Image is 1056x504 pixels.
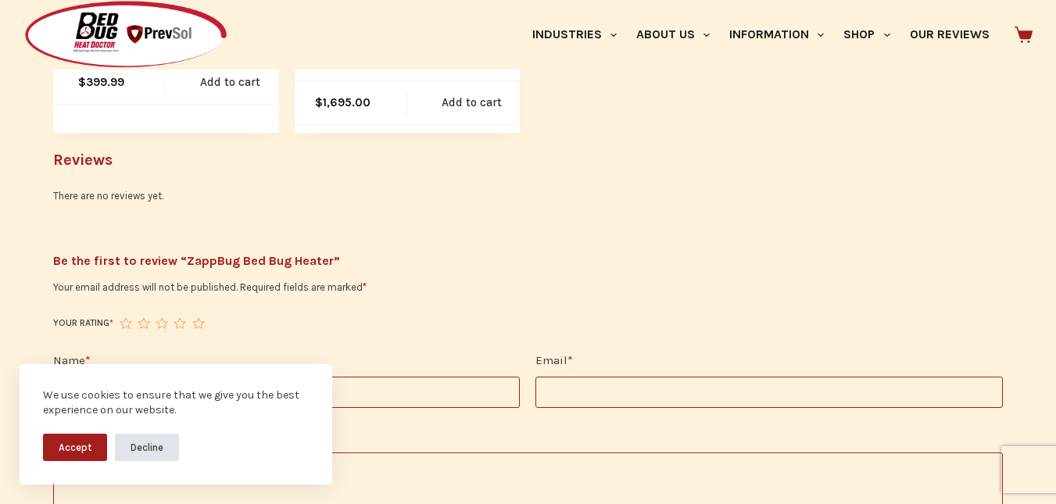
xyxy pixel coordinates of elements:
[53,148,1004,172] h2: Reviews
[115,434,179,461] button: Decline
[53,188,1004,204] p: There are no reviews yet.
[240,281,367,293] span: Required fields are marked
[156,317,167,329] a: 3 of 5 stars
[407,81,535,124] a: Add to cart: “ZappBug Room - Bed Bug Heat Chamber”
[53,251,1004,271] span: Be the first to review “ZappBug Bed Bug Heater”
[13,6,59,53] button: Open LiveChat chat widget
[315,95,323,109] span: $
[78,75,86,89] span: $
[43,388,309,418] div: We use cookies to ensure that we give you the best experience on our website.
[43,434,107,461] button: Accept
[53,427,1004,447] label: Your review
[174,317,185,329] a: 4 of 5 stars
[315,95,370,109] bdi: 1,695.00
[535,351,1003,370] label: Email
[120,317,131,329] a: 1 of 5 stars
[138,317,149,329] a: 2 of 5 stars
[53,316,113,331] label: Your rating
[53,351,521,370] label: Name
[78,75,124,89] bdi: 399.99
[166,61,294,104] a: Add to cart: “ZappBug Bed Bug Oven 2”
[53,281,238,293] span: Your email address will not be published.
[192,317,204,329] a: 5 of 5 stars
